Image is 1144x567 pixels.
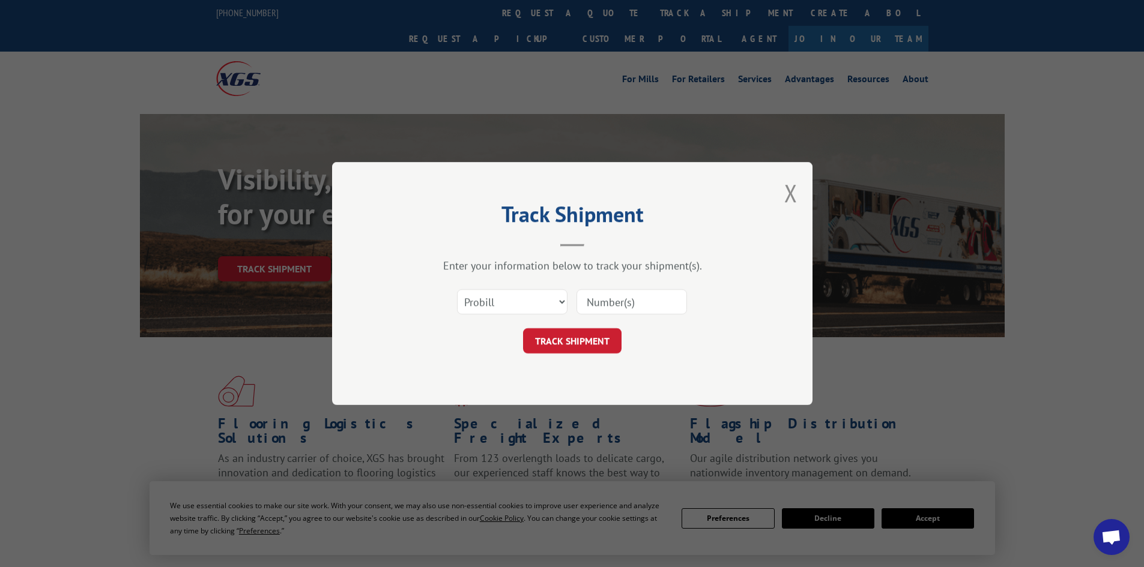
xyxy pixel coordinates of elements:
h2: Track Shipment [392,206,752,229]
div: Enter your information below to track your shipment(s). [392,259,752,272]
button: Close modal [784,177,797,209]
input: Number(s) [577,289,687,314]
button: TRACK SHIPMENT [523,328,622,353]
div: Open chat [1094,519,1130,555]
